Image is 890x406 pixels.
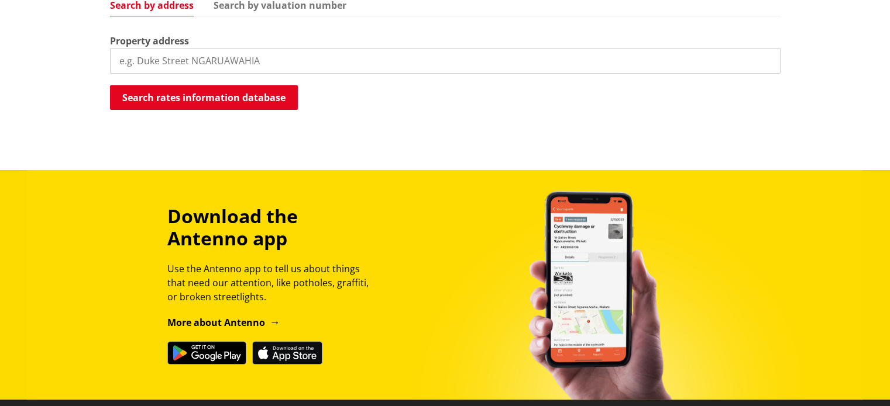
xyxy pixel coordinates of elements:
[110,85,298,110] button: Search rates information database
[252,341,322,365] img: Download on the App Store
[167,341,246,365] img: Get it on Google Play
[167,316,280,329] a: More about Antenno
[167,262,379,304] p: Use the Antenno app to tell us about things that need our attention, like potholes, graffiti, or ...
[214,1,346,10] a: Search by valuation number
[110,1,194,10] a: Search by address
[110,48,781,74] input: e.g. Duke Street NGARUAWAHIA
[167,205,379,250] h3: Download the Antenno app
[836,357,878,399] iframe: Messenger Launcher
[110,34,189,48] label: Property address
